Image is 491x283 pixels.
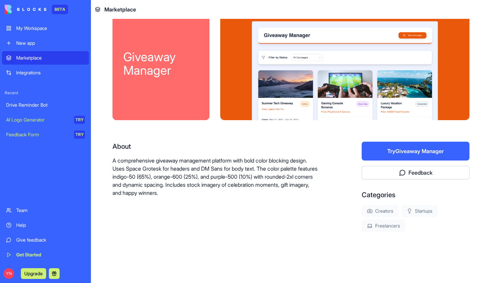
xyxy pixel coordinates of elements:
div: Feedback Form [6,131,69,138]
img: logo [5,5,46,14]
div: About [112,142,319,151]
a: Marketplace [2,51,89,65]
button: TryGiveaway Manager [362,142,469,161]
span: Marketplace [104,5,136,13]
div: New app [16,40,85,46]
div: Giveaway Manager [123,50,199,77]
div: Drive Reminder Bot [6,102,85,108]
div: Team [16,207,85,214]
a: Upgrade [21,270,46,277]
div: Categories [362,190,469,200]
span: Recent [2,90,89,96]
a: My Workspace [2,22,89,35]
div: Creators [362,205,399,217]
a: Feedback FormTRY [2,128,89,141]
div: Help [16,222,85,228]
div: TRY [74,131,85,139]
div: Startups [401,205,438,217]
p: A comprehensive giveaway management platform with bold color blocking design. Uses Space Grotesk ... [112,156,319,197]
div: BETA [52,5,68,14]
div: Get Started [16,251,85,258]
a: Integrations [2,66,89,79]
a: Help [2,218,89,232]
div: Marketplace [16,55,85,61]
div: Give feedback [16,237,85,243]
button: Feedback [362,166,469,179]
a: BETA [5,5,68,14]
div: TRY [74,116,85,124]
a: Team [2,204,89,217]
div: Freelancers [362,220,405,232]
a: AI Logo GeneratorTRY [2,113,89,127]
a: Get Started [2,248,89,261]
a: Give feedback [2,233,89,247]
a: Drive Reminder Bot [2,98,89,112]
div: AI Logo Generator [6,116,69,123]
div: My Workspace [16,25,85,32]
button: Upgrade [21,268,46,279]
a: New app [2,36,89,50]
span: YN [3,268,14,279]
div: Integrations [16,69,85,76]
